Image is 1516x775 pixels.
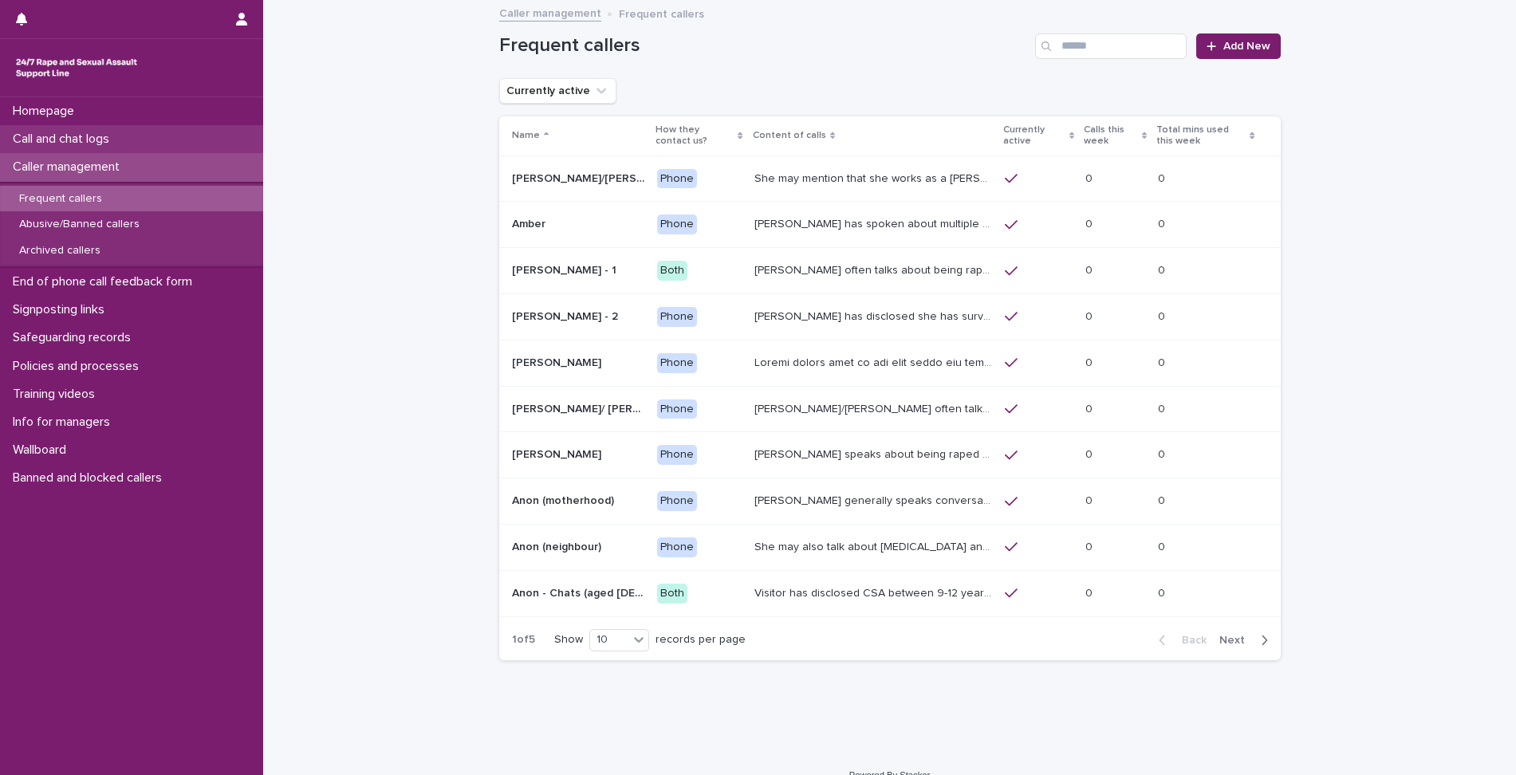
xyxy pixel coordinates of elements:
tr: AmberAmber Phone[PERSON_NAME] has spoken about multiple experiences of [MEDICAL_DATA]. [PERSON_NA... [499,202,1281,248]
p: Wallboard [6,443,79,458]
p: Frequent callers [6,192,115,206]
p: Caller speaks about being raped and abused by the police and her ex-husband of 20 years. She has ... [754,445,995,462]
p: Total mins used this week [1156,121,1246,151]
p: Anon (motherhood) [512,491,617,508]
p: Amy often talks about being raped a night before or 2 weeks ago or a month ago. She also makes re... [754,261,995,277]
p: Content of calls [753,127,826,144]
tr: [PERSON_NAME]/ [PERSON_NAME][PERSON_NAME]/ [PERSON_NAME] Phone[PERSON_NAME]/[PERSON_NAME] often t... [499,386,1281,432]
p: She may also talk about child sexual abuse and about currently being physically disabled. She has... [754,537,995,554]
p: 0 [1158,537,1168,554]
div: Phone [657,353,697,373]
h1: Frequent callers [499,34,1030,57]
a: Add New [1196,33,1280,59]
p: 0 [1085,491,1096,508]
p: Signposting links [6,302,117,317]
p: Homepage [6,104,87,119]
tr: [PERSON_NAME][PERSON_NAME] PhoneLoremi dolors amet co adi elit seddo eiu tempor in u labor et dol... [499,340,1281,386]
p: 1 of 5 [499,620,548,659]
p: 0 [1085,445,1096,462]
p: Show [554,633,583,647]
p: [PERSON_NAME] [512,353,604,370]
p: records per page [656,633,746,647]
p: Andrew shared that he has been raped and beaten by a group of men in or near his home twice withi... [754,353,995,370]
p: Anna/Emma often talks about being raped at gunpoint at the age of 13/14 by her ex-partner, aged 1... [754,399,995,416]
p: Anon - Chats (aged 16 -17) [512,584,648,600]
p: Call and chat logs [6,132,122,147]
span: Back [1172,635,1207,646]
div: Phone [657,307,697,327]
button: Currently active [499,78,616,104]
div: Phone [657,445,697,465]
img: rhQMoQhaT3yELyF149Cw [13,52,140,84]
p: 0 [1158,169,1168,186]
p: Anon (neighbour) [512,537,604,554]
p: Caller generally speaks conversationally about many different things in her life and rarely speak... [754,491,995,508]
span: Next [1219,635,1254,646]
p: 0 [1085,353,1096,370]
p: Policies and processes [6,359,152,374]
div: Phone [657,399,697,419]
p: [PERSON_NAME] - 1 [512,261,620,277]
p: 0 [1085,261,1096,277]
p: 0 [1158,491,1168,508]
p: 0 [1085,584,1096,600]
p: 0 [1158,307,1168,324]
p: End of phone call feedback form [6,274,205,289]
p: Abusive/Banned callers [6,218,152,231]
p: 0 [1085,169,1096,186]
p: Currently active [1003,121,1065,151]
p: [PERSON_NAME]/ [PERSON_NAME] [512,399,648,416]
p: 0 [1158,445,1168,462]
tr: [PERSON_NAME] - 2[PERSON_NAME] - 2 Phone[PERSON_NAME] has disclosed she has survived two rapes, o... [499,293,1281,340]
p: Info for managers [6,415,123,430]
p: 0 [1085,399,1096,416]
p: [PERSON_NAME] - 2 [512,307,621,324]
button: Next [1213,633,1281,647]
div: Phone [657,169,697,189]
p: Calls this week [1084,121,1138,151]
p: Amber [512,214,549,231]
p: Amy has disclosed she has survived two rapes, one in the UK and the other in Australia in 2013. S... [754,307,995,324]
div: Phone [657,491,697,511]
p: Visitor has disclosed CSA between 9-12 years of age involving brother in law who lifted them out ... [754,584,995,600]
p: Frequent callers [619,4,704,22]
tr: [PERSON_NAME][PERSON_NAME] Phone[PERSON_NAME] speaks about being raped and abused by the police a... [499,432,1281,478]
div: Both [657,261,687,281]
div: Both [657,584,687,604]
p: Caller management [6,159,132,175]
p: Abbie/Emily (Anon/'I don't know'/'I can't remember') [512,169,648,186]
p: She may mention that she works as a Nanny, looking after two children. Abbie / Emily has let us k... [754,169,995,186]
p: [PERSON_NAME] [512,445,604,462]
p: 0 [1158,399,1168,416]
div: Phone [657,214,697,234]
p: 0 [1158,261,1168,277]
div: 10 [590,631,628,648]
span: Add New [1223,41,1270,52]
p: 0 [1158,584,1168,600]
p: Archived callers [6,244,113,258]
p: 0 [1158,214,1168,231]
p: Safeguarding records [6,330,144,345]
p: Training videos [6,387,108,402]
div: Phone [657,537,697,557]
button: Back [1146,633,1213,647]
p: 0 [1158,353,1168,370]
tr: Anon (motherhood)Anon (motherhood) Phone[PERSON_NAME] generally speaks conversationally about man... [499,478,1281,525]
input: Search [1035,33,1187,59]
p: 0 [1085,537,1096,554]
p: Amber has spoken about multiple experiences of sexual abuse. Amber told us she is now 18 (as of 0... [754,214,995,231]
a: Caller management [499,3,601,22]
tr: Anon - Chats (aged [DEMOGRAPHIC_DATA])Anon - Chats (aged [DEMOGRAPHIC_DATA]) BothVisitor has disc... [499,570,1281,616]
p: Name [512,127,540,144]
p: 0 [1085,307,1096,324]
p: How they contact us? [656,121,734,151]
tr: [PERSON_NAME]/[PERSON_NAME] (Anon/'I don't know'/'I can't remember')[PERSON_NAME]/[PERSON_NAME] (... [499,155,1281,202]
p: Banned and blocked callers [6,470,175,486]
tr: Anon (neighbour)Anon (neighbour) PhoneShe may also talk about [MEDICAL_DATA] and about currently ... [499,524,1281,570]
p: 0 [1085,214,1096,231]
tr: [PERSON_NAME] - 1[PERSON_NAME] - 1 Both[PERSON_NAME] often talks about being raped a night before... [499,248,1281,294]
